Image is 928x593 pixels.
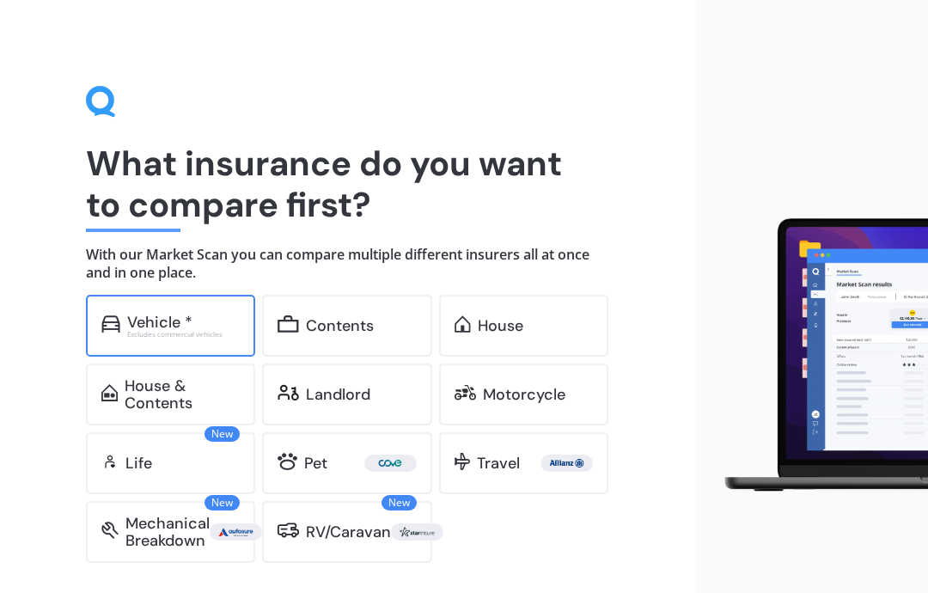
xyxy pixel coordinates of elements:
img: home-and-contents.b802091223b8502ef2dd.svg [101,384,118,401]
img: car.f15378c7a67c060ca3f3.svg [101,315,120,333]
img: home.91c183c226a05b4dc763.svg [455,315,471,333]
div: Mechanical Breakdown [125,515,210,549]
a: Pet [262,432,431,494]
div: Life [125,455,152,472]
img: pet.71f96884985775575a0d.svg [278,453,297,470]
div: Vehicle * [127,314,192,331]
div: Motorcycle [483,386,565,403]
h1: What insurance do you want to compare first? [86,143,610,225]
img: content.01f40a52572271636b6f.svg [278,315,299,333]
div: Pet [304,455,327,472]
span: New [205,426,240,442]
div: Travel [477,455,520,472]
img: landlord.470ea2398dcb263567d0.svg [278,384,299,401]
div: Landlord [306,386,370,403]
img: rv.0245371a01b30db230af.svg [278,522,299,539]
img: Star.webp [394,523,440,541]
img: motorbike.c49f395e5a6966510904.svg [455,384,476,401]
div: House & Contents [125,377,240,412]
img: Autosure.webp [213,523,259,541]
h4: With our Market Scan you can compare multiple different insurers all at once and in one place. [86,246,610,281]
span: New [205,495,240,510]
img: Cove.webp [368,455,413,472]
img: life.f720d6a2d7cdcd3ad642.svg [101,453,119,470]
img: travel.bdda8d6aa9c3f12c5fe2.svg [455,453,471,470]
img: mbi.6615ef239df2212c2848.svg [101,522,119,539]
div: Excludes commercial vehicles [127,331,241,338]
div: RV/Caravan [306,523,391,541]
img: laptop.webp [710,212,928,498]
img: Allianz.webp [544,455,589,472]
div: House [478,317,523,334]
span: New [382,495,417,510]
div: Contents [306,317,374,334]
